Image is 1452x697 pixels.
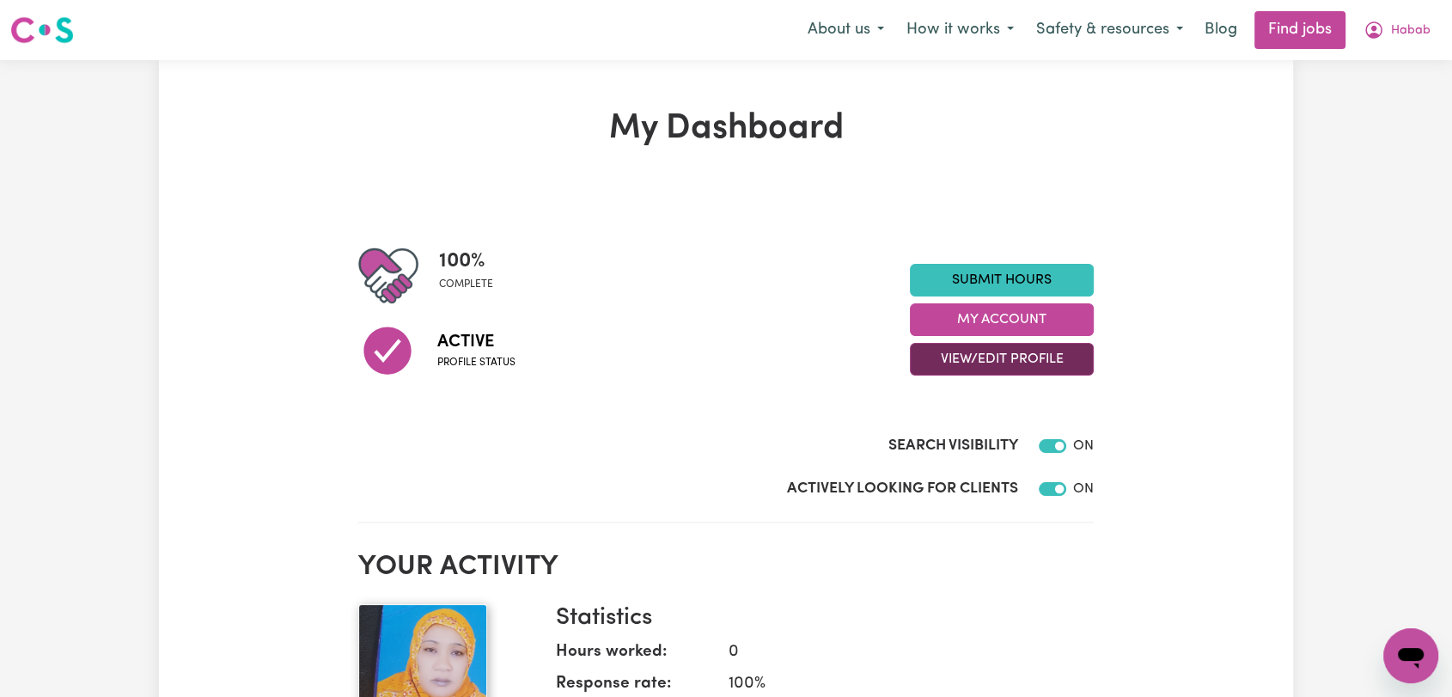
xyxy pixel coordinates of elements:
[439,246,493,277] span: 100 %
[1073,439,1094,453] span: ON
[1254,11,1345,49] a: Find jobs
[1391,21,1431,40] span: Habab
[1383,628,1438,683] iframe: Button to launch messaging window
[796,12,895,48] button: About us
[715,640,1080,665] dd: 0
[715,672,1080,697] dd: 100 %
[10,10,74,50] a: Careseekers logo
[1352,12,1442,48] button: My Account
[888,435,1018,457] label: Search Visibility
[910,303,1094,336] button: My Account
[910,343,1094,376] button: View/Edit Profile
[895,12,1025,48] button: How it works
[358,108,1094,150] h1: My Dashboard
[910,264,1094,297] a: Submit Hours
[437,329,516,355] span: Active
[556,604,1080,633] h3: Statistics
[10,15,74,46] img: Careseekers logo
[439,277,493,292] span: complete
[787,478,1018,500] label: Actively Looking for Clients
[556,640,715,672] dt: Hours worked:
[358,551,1094,584] h2: Your activity
[1025,12,1194,48] button: Safety & resources
[439,246,507,306] div: Profile completeness: 100%
[437,355,516,370] span: Profile status
[1194,11,1248,49] a: Blog
[1073,482,1094,496] span: ON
